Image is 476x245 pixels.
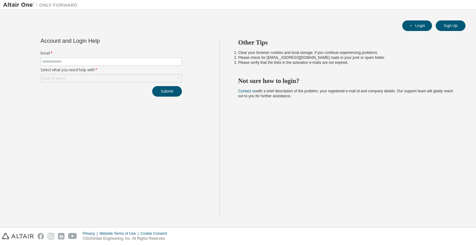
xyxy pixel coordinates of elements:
button: Sign Up [436,20,465,31]
label: Email [41,51,182,56]
label: Select what you need help with [41,68,182,72]
img: facebook.svg [37,233,44,239]
img: Altair One [3,2,81,8]
li: Please verify that the links in the activation e-mails are not expired. [238,60,455,65]
li: Clear your browser cookies and local storage, if you continue experiencing problems. [238,50,455,55]
div: Cookie Consent [140,231,170,236]
button: Login [402,20,432,31]
a: Contact us [238,89,256,93]
button: Submit [152,86,182,97]
p: © 2025 Altair Engineering, Inc. All Rights Reserved. [83,236,171,241]
img: youtube.svg [68,233,77,239]
div: Website Terms of Use [99,231,140,236]
span: with a brief description of the problem, your registered e-mail id and company details. Our suppo... [238,89,453,98]
img: instagram.svg [48,233,54,239]
h2: Other Tips [238,38,455,46]
div: Click to select [41,75,182,82]
img: linkedin.svg [58,233,64,239]
h2: Not sure how to login? [238,77,455,85]
li: Please check for [EMAIL_ADDRESS][DOMAIN_NAME] mails in your junk or spam folder. [238,55,455,60]
div: Privacy [83,231,99,236]
div: Click to select [42,76,65,81]
img: altair_logo.svg [2,233,34,239]
div: Account and Login Help [41,38,154,43]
